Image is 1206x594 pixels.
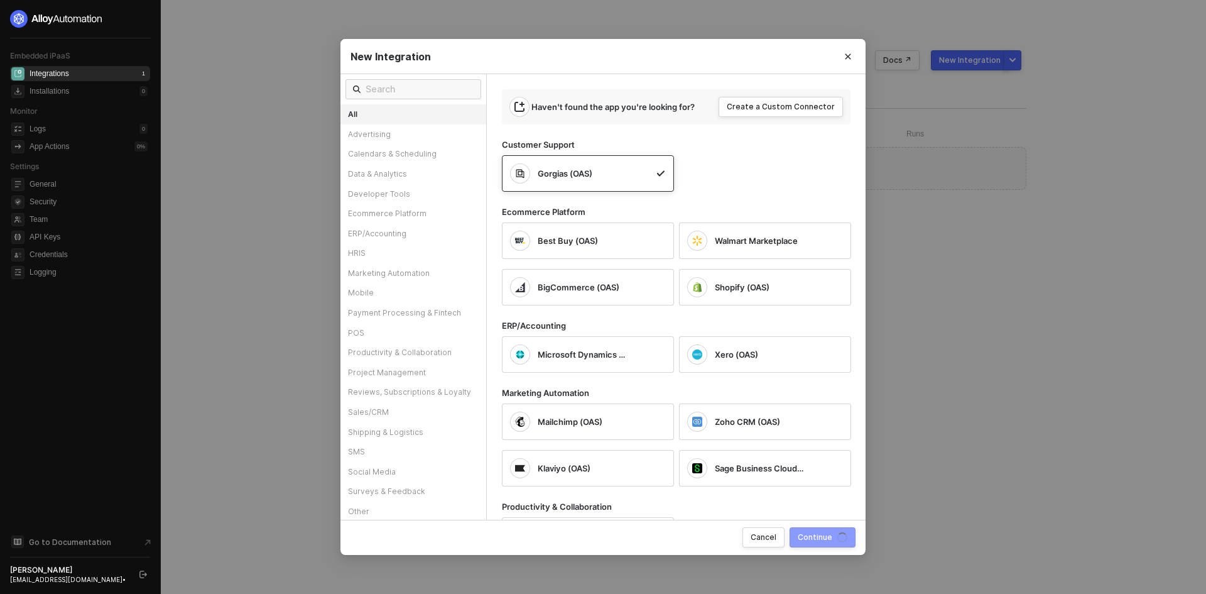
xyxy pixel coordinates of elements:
div: Reviews, Subscriptions & Loyalty [340,382,486,402]
div: Social Media [340,462,486,482]
div: ERP/Accounting [340,224,486,244]
button: Continueicon-loader [790,527,856,547]
button: Create a Custom Connector [719,97,843,117]
span: Best Buy (OAS) [538,235,598,246]
span: icon-search [353,84,361,94]
input: Search [366,82,474,96]
div: All [340,104,486,124]
div: ERP/Accounting [502,321,866,331]
img: icon [515,417,525,427]
div: Project Management [340,363,486,383]
div: HRIS [340,243,486,263]
div: Data & Analytics [340,164,486,184]
span: Mailchimp (OAS) [538,416,602,427]
img: icon [692,282,702,292]
button: Close [830,39,866,74]
span: Xero (OAS) [715,349,758,360]
img: icon [692,463,702,473]
div: Advertising [340,124,486,145]
div: Haven't found the app you're looking for? [531,101,695,113]
div: Other [340,502,486,522]
span: Sage Business Cloud Accounting (OAS) [715,463,804,474]
span: Klaviyo (OAS) [538,463,590,474]
img: icon [692,417,702,427]
span: BigCommerce (OAS) [538,282,619,293]
div: Developer Tools [340,184,486,204]
button: Cancel [742,527,785,547]
span: icon-integration [514,102,524,112]
div: Customer Support [502,140,866,150]
span: icon-checkmark [656,168,666,179]
div: Productivity & Collaboration [502,502,866,512]
div: Create a Custom Connector [727,102,835,112]
span: Walmart Marketplace [715,235,798,246]
img: icon [515,282,525,292]
div: Cancel [751,532,776,542]
div: Mobile [340,283,486,303]
img: icon [692,349,702,360]
img: icon [692,236,702,246]
div: Marketing Automation [340,263,486,283]
div: Payment Processing & Fintech [340,303,486,323]
div: Productivity & Collaboration [340,343,486,363]
div: Ecommerce Platform [502,207,866,217]
div: POS [340,323,486,343]
div: SMS [340,442,486,462]
img: icon [515,168,525,179]
div: Calendars & Scheduling [340,144,486,164]
span: Zoho CRM (OAS) [715,416,780,427]
span: Gorgias (OAS) [538,168,592,179]
span: Shopify (OAS) [715,282,769,293]
div: Ecommerce Platform [340,204,486,224]
div: Sales/CRM [340,402,486,422]
div: Marketing Automation [502,388,866,399]
div: Surveys & Feedback [340,481,486,502]
span: New Integration [350,50,431,63]
img: icon [515,349,525,360]
span: Microsoft Dynamics Business Central (OAS) [538,349,627,360]
img: icon [515,463,525,473]
img: icon [515,236,525,246]
div: Shipping & Logistics [340,422,486,443]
